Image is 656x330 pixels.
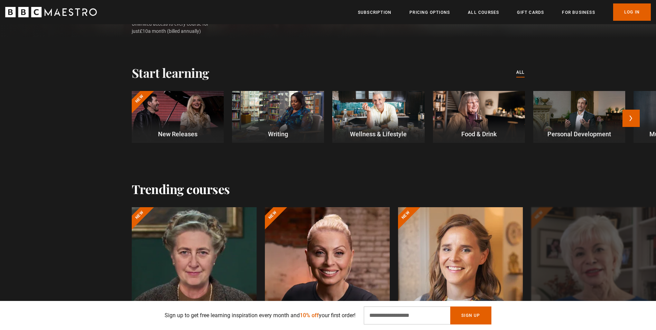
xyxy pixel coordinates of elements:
a: Log In [613,3,651,21]
span: Unlimited access to every course for just a month (billed annually) [132,20,225,35]
a: Subscription [358,9,391,16]
h2: Trending courses [132,182,230,196]
p: New Releases [131,129,223,139]
p: Personal Development [533,129,625,139]
p: Writing [232,129,324,139]
a: Pricing Options [409,9,450,16]
a: Gift Cards [517,9,544,16]
a: Personal Development [533,91,625,143]
button: Sign Up [450,306,491,324]
a: New New Releases [132,91,224,143]
a: Food & Drink [433,91,525,143]
a: Writing [232,91,324,143]
p: Food & Drink [433,129,525,139]
p: Wellness & Lifestyle [332,129,424,139]
a: Wellness & Lifestyle [332,91,424,143]
nav: Primary [358,3,651,21]
a: All Courses [468,9,499,16]
svg: BBC Maestro [5,7,97,17]
a: All [516,69,525,76]
span: £10 [140,28,148,34]
h2: Start learning [132,65,209,80]
p: Sign up to get free learning inspiration every month and your first order! [165,311,355,320]
a: For business [562,9,595,16]
span: 10% off [300,312,319,319]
